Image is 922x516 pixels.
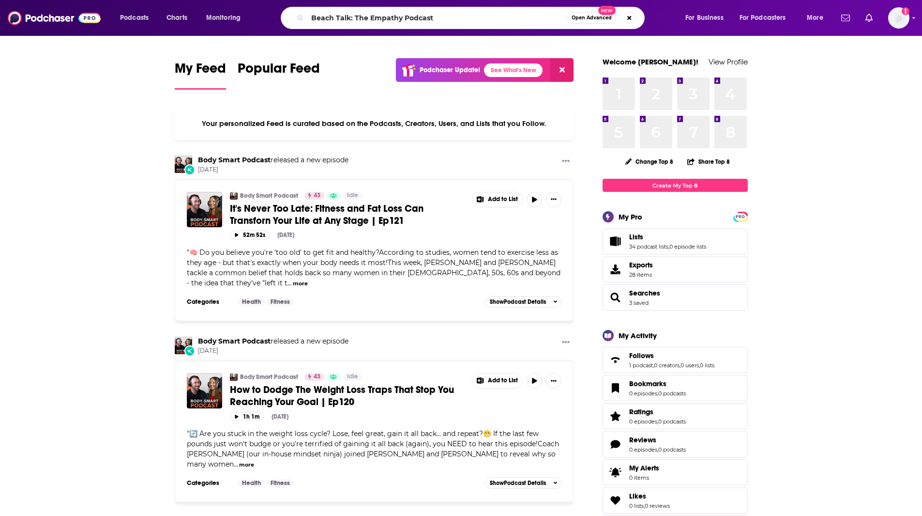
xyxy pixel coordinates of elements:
[230,203,423,227] span: It's Never Too Late: Fitness and Fat Loss Can Transforn Your Life at Any Stage | Ep121
[230,384,465,408] a: How to Dodge The Weight Loss Traps That Stop You Reaching Your Goal | Ep120
[198,156,348,165] h3: released a new episode
[187,479,230,487] h3: Categories
[709,57,748,66] a: View Profile
[175,337,192,354] a: Body Smart Podcast
[198,337,271,345] a: Body Smart Podcast
[629,464,659,472] span: My Alerts
[603,228,748,254] span: Lists
[485,477,562,489] button: ShowPodcast Details
[230,192,238,200] img: Body Smart Podcast
[606,353,625,367] a: Follows
[658,446,686,453] a: 0 podcasts
[472,374,523,388] button: Show More Button
[490,480,546,486] span: Show Podcast Details
[606,235,625,248] a: Lists
[629,390,657,397] a: 0 episodes
[230,384,454,408] span: How to Dodge The Weight Loss Traps That Stop You Reaching Your Goal | Ep120
[175,156,192,173] img: Body Smart Podcast
[472,192,523,207] button: Show More Button
[240,373,298,381] a: Body Smart Podcast
[199,10,253,26] button: open menu
[484,63,543,77] a: See What's New
[657,418,658,425] span: ,
[603,347,748,373] span: Follows
[629,436,656,444] span: Reviews
[619,331,657,340] div: My Activity
[888,7,909,29] span: Logged in as AtriaBooks
[807,11,823,25] span: More
[277,232,294,238] div: [DATE]
[629,502,644,509] a: 0 lists
[546,373,561,389] button: Show More Button
[645,502,670,509] a: 0 reviews
[546,192,561,207] button: Show More Button
[238,60,320,90] a: Popular Feed
[272,413,288,420] div: [DATE]
[685,11,724,25] span: For Business
[558,156,574,168] button: Show More Button
[304,192,324,200] a: 43
[343,373,362,381] a: Idle
[113,10,161,26] button: open menu
[629,436,686,444] a: Reviews
[606,263,625,276] span: Exports
[267,479,294,487] a: Fitness
[606,494,625,507] a: Likes
[629,492,670,500] a: Likes
[175,60,226,82] span: My Feed
[488,196,518,203] span: Add to List
[238,298,265,306] a: Health
[603,431,748,457] span: Reviews
[314,372,320,382] span: 43
[629,299,649,306] a: 3 saved
[644,502,645,509] span: ,
[198,156,271,164] a: Body Smart Podcast
[304,373,324,381] a: 43
[606,438,625,451] a: Reviews
[658,390,686,397] a: 0 podcasts
[888,7,909,29] button: Show profile menu
[735,213,746,220] a: PRO
[629,261,653,269] span: Exports
[206,11,241,25] span: Monitoring
[8,9,101,27] img: Podchaser - Follow, Share and Rate Podcasts
[654,362,680,369] a: 0 creators
[606,381,625,395] a: Bookmarks
[629,379,666,388] span: Bookmarks
[198,347,348,355] span: [DATE]
[740,11,786,25] span: For Podcasters
[239,461,254,469] button: more
[606,409,625,423] a: Ratings
[603,487,748,514] span: Likes
[733,10,800,26] button: open menu
[902,7,909,15] svg: Add a profile image
[680,362,699,369] a: 0 users
[187,429,559,469] span: 🔄 Are you stuck in the weight loss cycle? Lose, feel great, gain it all back... and repeat?😬 If t...
[603,403,748,429] span: Ratings
[679,10,736,26] button: open menu
[184,164,195,175] div: New Episode
[187,192,222,227] a: It's Never Too Late: Fitness and Fat Loss Can Transforn Your Life at Any Stage | Ep121
[230,231,270,240] button: 52m 52s
[485,296,562,308] button: ShowPodcast Details
[240,192,298,200] a: Body Smart Podcast
[290,7,654,29] div: Search podcasts, credits, & more...
[629,407,653,416] span: Ratings
[187,429,559,469] span: "
[184,345,195,356] div: New Episode
[314,191,320,201] span: 43
[619,212,642,221] div: My Pro
[606,291,625,304] a: Searches
[837,10,854,26] a: Show notifications dropdown
[175,107,574,140] div: Your personalized Feed is curated based on the Podcasts, Creators, Users, and Lists that you Follow.
[187,373,222,408] img: How to Dodge The Weight Loss Traps That Stop You Reaching Your Goal | Ep120
[699,362,700,369] span: ,
[230,203,465,227] a: It's Never Too Late: Fitness and Fat Loss Can Transforn Your Life at Any Stage | Ep121
[603,284,748,311] span: Searches
[606,466,625,479] span: My Alerts
[680,362,680,369] span: ,
[629,351,714,360] a: Follows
